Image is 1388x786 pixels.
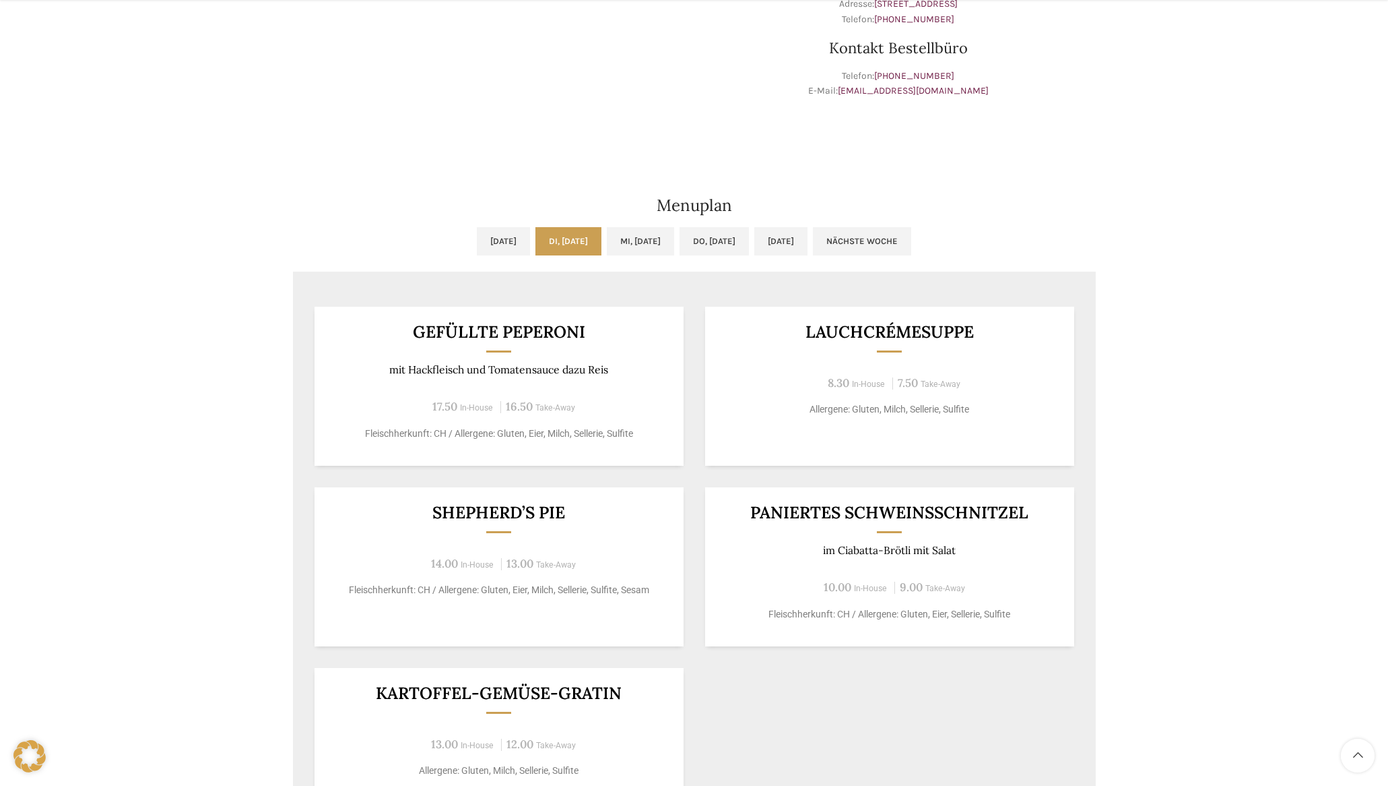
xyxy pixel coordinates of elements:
[461,560,494,570] span: In-House
[838,85,989,96] a: [EMAIL_ADDRESS][DOMAIN_NAME]
[293,198,1096,214] h2: Menuplan
[506,556,533,571] span: 13.00
[854,584,887,593] span: In-House
[535,227,601,255] a: Di, [DATE]
[431,556,458,571] span: 14.00
[432,399,457,414] span: 17.50
[721,607,1057,622] p: Fleischherkunft: CH / Allergene: Gluten, Eier, Sellerie, Sulfite
[460,403,493,413] span: In-House
[506,737,533,752] span: 12.00
[900,580,923,595] span: 9.00
[721,402,1057,417] p: Allergene: Gluten, Milch, Sellerie, Sulfite
[331,764,667,778] p: Allergene: Gluten, Milch, Sellerie, Sulfite
[536,560,576,570] span: Take-Away
[535,403,575,413] span: Take-Away
[828,375,849,390] span: 8.30
[754,227,807,255] a: [DATE]
[331,363,667,376] p: mit Hackfleisch und Tomatensauce dazu Reis
[701,69,1096,99] p: Telefon: E-Mail:
[331,427,667,441] p: Fleischherkunft: CH / Allergene: Gluten, Eier, Milch, Sellerie, Sulfite
[874,13,954,25] a: [PHONE_NUMBER]
[331,504,667,521] h3: Shepherd’s Pie
[898,375,918,390] span: 7.50
[921,380,960,389] span: Take-Away
[824,580,851,595] span: 10.00
[331,685,667,702] h3: Kartoffel-Gemüse-Gratin
[925,584,965,593] span: Take-Away
[607,227,674,255] a: Mi, [DATE]
[721,324,1057,340] h3: Lauchcrémesuppe
[813,227,911,255] a: Nächste Woche
[874,70,954,82] a: [PHONE_NUMBER]
[431,737,458,752] span: 13.00
[506,399,533,414] span: 16.50
[701,40,1096,55] h3: Kontakt Bestellbüro
[721,544,1057,557] p: im Ciabatta-Brötli mit Salat
[680,227,749,255] a: Do, [DATE]
[721,504,1057,521] h3: Paniertes Schweinsschnitzel
[1341,739,1375,773] a: Scroll to top button
[477,227,530,255] a: [DATE]
[536,741,576,750] span: Take-Away
[331,583,667,597] p: Fleischherkunft: CH / Allergene: Gluten, Eier, Milch, Sellerie, Sulfite, Sesam
[331,324,667,340] h3: Gefüllte Peperoni
[461,741,494,750] span: In-House
[852,380,885,389] span: In-House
